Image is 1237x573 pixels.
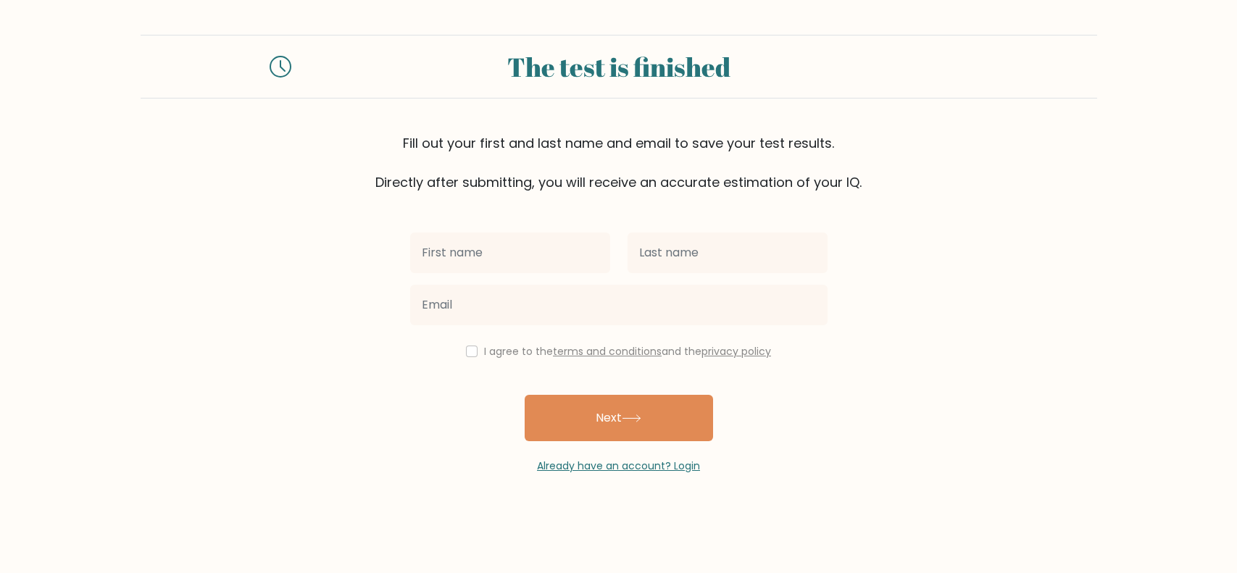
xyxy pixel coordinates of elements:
input: Last name [628,233,828,273]
div: The test is finished [309,47,929,86]
div: Fill out your first and last name and email to save your test results. Directly after submitting,... [141,133,1097,192]
label: I agree to the and the [484,344,771,359]
a: terms and conditions [553,344,662,359]
a: Already have an account? Login [537,459,700,473]
input: First name [410,233,610,273]
input: Email [410,285,828,325]
button: Next [525,395,713,441]
a: privacy policy [701,344,771,359]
